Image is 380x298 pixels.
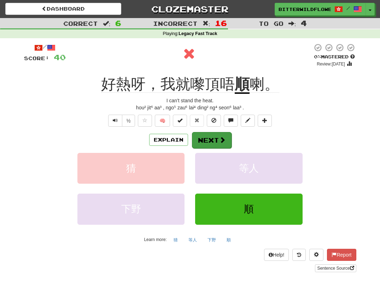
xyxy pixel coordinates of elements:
button: 猜 [77,153,185,184]
span: 0 % [314,54,321,59]
span: 16 [215,19,227,27]
span: 等人 [239,163,259,174]
small: Review: [DATE] [317,62,345,67]
span: : [103,21,111,27]
span: / [346,6,350,11]
span: 4 [301,19,307,27]
span: : [288,21,296,27]
button: ½ [122,115,135,127]
button: Report [327,249,356,261]
button: Set this sentence to 100% Mastered (alt+m) [173,115,187,127]
button: 順 [223,235,235,245]
button: Round history (alt+y) [292,249,306,261]
button: Favorite sentence (alt+f) [138,115,152,127]
span: Incorrect [153,20,198,27]
button: Edit sentence (alt+d) [241,115,255,127]
span: 猜 [126,163,136,174]
span: BitterWildflower6566 [279,6,331,12]
button: Discuss sentence (alt+u) [224,115,238,127]
span: 下野 [121,204,141,214]
button: Play sentence audio (ctl+space) [108,115,122,127]
button: 下野 [204,235,220,245]
button: Next [192,132,232,148]
span: : [203,21,210,27]
a: Clozemaster [132,3,248,15]
span: 40 [54,53,66,62]
span: To go [259,20,283,27]
a: BitterWildflower6566 / [275,3,366,16]
button: 等人 [185,235,201,245]
div: / [24,43,66,52]
span: 喇。 [250,76,279,93]
button: 🧠 [155,115,170,127]
button: 順 [195,194,302,224]
button: Explain [149,134,188,146]
button: 猜 [170,235,182,245]
button: 等人 [195,153,302,184]
button: Add to collection (alt+a) [258,115,272,127]
button: Reset to 0% Mastered (alt+r) [190,115,204,127]
a: Sentence Source [315,264,356,272]
button: Help! [264,249,289,261]
div: Mastered [312,54,356,60]
strong: Legacy Fast Track [179,31,217,36]
div: hou² jit⁶ aa³ , ngo⁵ zau⁶ lai⁴ ding² ng⁴ seon⁶ laa³ . [24,104,356,111]
span: 6 [115,19,121,27]
div: I can't stand the heat. [24,97,356,104]
small: Learn more: [144,237,166,242]
div: Text-to-speech controls [107,115,135,127]
button: 下野 [77,194,185,224]
span: Correct [63,20,98,27]
button: Ignore sentence (alt+i) [207,115,221,127]
span: Score: [24,55,49,61]
a: Dashboard [5,3,121,15]
span: 好熱呀，我就嚟頂唔 [101,76,235,93]
u: 順 [235,76,250,94]
span: 順 [244,204,254,214]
